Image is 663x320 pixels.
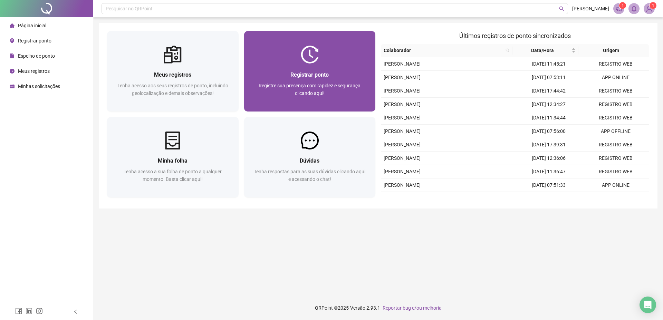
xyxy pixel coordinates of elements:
a: Registrar pontoRegistre sua presença com rapidez e segurança clicando aqui! [244,31,376,111]
span: home [10,23,15,28]
td: [DATE] 07:51:33 [515,178,582,192]
img: 93397 [644,3,654,14]
span: notification [616,6,622,12]
span: Registrar ponto [290,71,329,78]
span: instagram [36,308,43,314]
span: Dúvidas [300,157,319,164]
span: clock-circle [10,69,15,74]
span: Reportar bug e/ou melhoria [383,305,442,311]
span: Tenha acesso aos seus registros de ponto, incluindo geolocalização e demais observações! [117,83,228,96]
sup: Atualize o seu contato no menu Meus Dados [650,2,656,9]
td: [DATE] 11:36:47 [515,165,582,178]
td: REGISTRO WEB [582,57,649,71]
span: [PERSON_NAME] [384,169,421,174]
span: [PERSON_NAME] [384,88,421,94]
td: REGISTRO WEB [582,152,649,165]
span: schedule [10,84,15,89]
a: Meus registrosTenha acesso aos seus registros de ponto, incluindo geolocalização e demais observa... [107,31,239,111]
span: [PERSON_NAME] [572,5,609,12]
span: Minhas solicitações [18,84,60,89]
span: 1 [652,3,654,8]
td: [DATE] 17:39:31 [515,138,582,152]
span: Minha folha [158,157,188,164]
a: DúvidasTenha respostas para as suas dúvidas clicando aqui e acessando o chat! [244,117,376,197]
td: [DATE] 17:38:03 [515,192,582,205]
span: Espelho de ponto [18,53,55,59]
span: 1 [622,3,624,8]
span: [PERSON_NAME] [384,75,421,80]
span: search [559,6,564,11]
span: linkedin [26,308,32,314]
td: REGISTRO WEB [582,138,649,152]
td: APP ONLINE [582,71,649,84]
span: Registre sua presença com rapidez e segurança clicando aqui! [259,83,361,96]
th: Data/Hora [512,44,578,57]
span: facebook [15,308,22,314]
td: REGISTRO WEB [582,165,649,178]
a: Minha folhaTenha acesso a sua folha de ponto a qualquer momento. Basta clicar aqui! [107,117,239,197]
span: Página inicial [18,23,46,28]
td: [DATE] 07:53:11 [515,71,582,84]
td: APP ONLINE [582,178,649,192]
span: Meus registros [154,71,191,78]
span: Últimos registros de ponto sincronizados [459,32,571,39]
span: left [73,309,78,314]
span: Tenha respostas para as suas dúvidas clicando aqui e acessando o chat! [254,169,365,182]
td: REGISTRO WEB [582,84,649,98]
span: Colaborador [384,47,503,54]
span: search [506,48,510,52]
span: Meus registros [18,68,50,74]
td: [DATE] 12:34:27 [515,98,582,111]
span: bell [631,6,637,12]
span: Versão [350,305,365,311]
span: [PERSON_NAME] [384,182,421,188]
th: Origem [578,44,644,57]
td: [DATE] 07:56:00 [515,125,582,138]
span: file [10,54,15,58]
td: APP OFFLINE [582,125,649,138]
td: REGISTRO WEB [582,111,649,125]
footer: QRPoint © 2025 - 2.93.1 - [93,296,663,320]
span: Registrar ponto [18,38,51,43]
td: [DATE] 11:34:44 [515,111,582,125]
span: [PERSON_NAME] [384,115,421,120]
td: [DATE] 12:36:06 [515,152,582,165]
span: environment [10,38,15,43]
span: [PERSON_NAME] [384,128,421,134]
span: [PERSON_NAME] [384,61,421,67]
td: [DATE] 11:45:21 [515,57,582,71]
td: REGISTRO WEB [582,192,649,205]
sup: 1 [619,2,626,9]
span: [PERSON_NAME] [384,155,421,161]
span: search [504,45,511,56]
div: Open Intercom Messenger [640,297,656,313]
span: [PERSON_NAME] [384,101,421,107]
span: Data/Hora [515,47,570,54]
td: [DATE] 17:44:42 [515,84,582,98]
span: [PERSON_NAME] [384,142,421,147]
span: Tenha acesso a sua folha de ponto a qualquer momento. Basta clicar aqui! [124,169,222,182]
td: REGISTRO WEB [582,98,649,111]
